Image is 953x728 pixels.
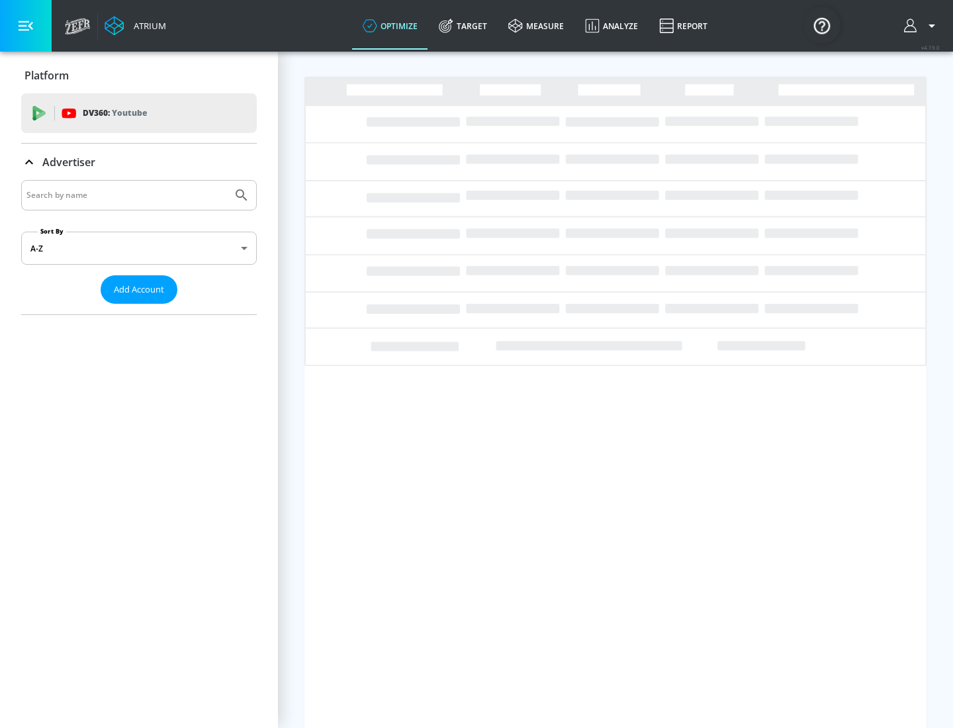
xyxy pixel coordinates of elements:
label: Sort By [38,227,66,236]
button: Open Resource Center [803,7,840,44]
div: A-Z [21,232,257,265]
div: DV360: Youtube [21,93,257,133]
div: Atrium [128,20,166,32]
div: Platform [21,57,257,94]
button: Add Account [101,275,177,304]
a: Report [649,2,718,50]
a: Analyze [574,2,649,50]
a: Target [428,2,498,50]
p: DV360: [83,106,147,120]
div: Advertiser [21,144,257,181]
span: v 4.19.0 [921,44,940,51]
p: Platform [24,68,69,83]
a: Atrium [105,16,166,36]
p: Advertiser [42,155,95,169]
nav: list of Advertiser [21,304,257,314]
div: Advertiser [21,180,257,314]
span: Add Account [114,282,164,297]
p: Youtube [112,106,147,120]
a: measure [498,2,574,50]
a: optimize [352,2,428,50]
input: Search by name [26,187,227,204]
